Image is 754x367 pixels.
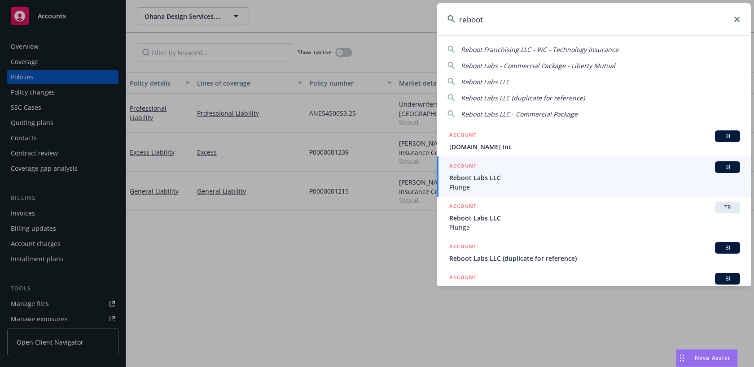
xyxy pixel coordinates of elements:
[461,78,510,86] span: Reboot Labs LLC
[449,223,740,232] span: Plunge
[719,132,736,140] span: BI
[449,161,477,172] h5: ACCOUNT
[449,142,740,151] span: [DOMAIN_NAME] Inc
[461,110,578,118] span: Reboot Labs LLC - Commercial Package
[449,130,477,141] h5: ACCOUNT
[449,213,740,223] span: Reboot Labs LLC
[449,242,477,253] h5: ACCOUNT
[449,182,740,192] span: Plunge
[437,3,751,35] input: Search...
[461,61,615,70] span: Reboot Labs - Commercial Package - Liberty Mutual
[719,203,736,212] span: TR
[719,244,736,252] span: BI
[449,202,477,212] h5: ACCOUNT
[437,197,751,237] a: ACCOUNTTRReboot Labs LLCPlunge
[719,275,736,283] span: BI
[437,156,751,197] a: ACCOUNTBIReboot Labs LLCPlunge
[437,268,751,299] a: ACCOUNTBI[PERSON_NAME]
[437,125,751,156] a: ACCOUNTBI[DOMAIN_NAME] Inc
[437,237,751,268] a: ACCOUNTBIReboot Labs LLC (duplicate for reference)
[461,94,585,102] span: Reboot Labs LLC (duplicate for reference)
[449,273,477,284] h5: ACCOUNT
[676,350,688,367] div: Drag to move
[449,254,740,263] span: Reboot Labs LLC (duplicate for reference)
[461,45,618,54] span: Reboot Franchising LLC - WC - Technology Insurance
[449,173,740,182] span: Reboot Labs LLC
[719,163,736,171] span: BI
[449,285,740,294] span: [PERSON_NAME]
[695,354,730,362] span: Nova Assist
[676,349,738,367] button: Nova Assist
